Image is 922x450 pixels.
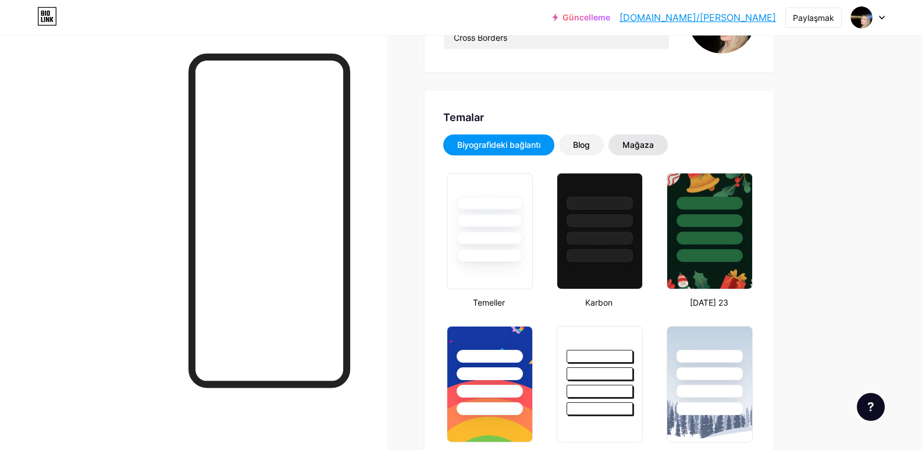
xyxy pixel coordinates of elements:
input: Biyografi [444,26,669,49]
font: Temeller [473,297,505,307]
font: Paylaşmak [793,13,834,23]
font: [DOMAIN_NAME]/[PERSON_NAME] [620,12,776,23]
font: Güncelleme [563,12,610,22]
font: Karbon [585,297,613,307]
font: Biyografideki bağlantı [457,140,540,150]
font: Temalar [443,111,484,123]
font: [DATE] 23 [690,297,728,307]
img: aysegcl [850,6,873,29]
font: Mağaza [622,140,654,150]
a: [DOMAIN_NAME]/[PERSON_NAME] [620,10,776,24]
font: Blog [573,140,590,150]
